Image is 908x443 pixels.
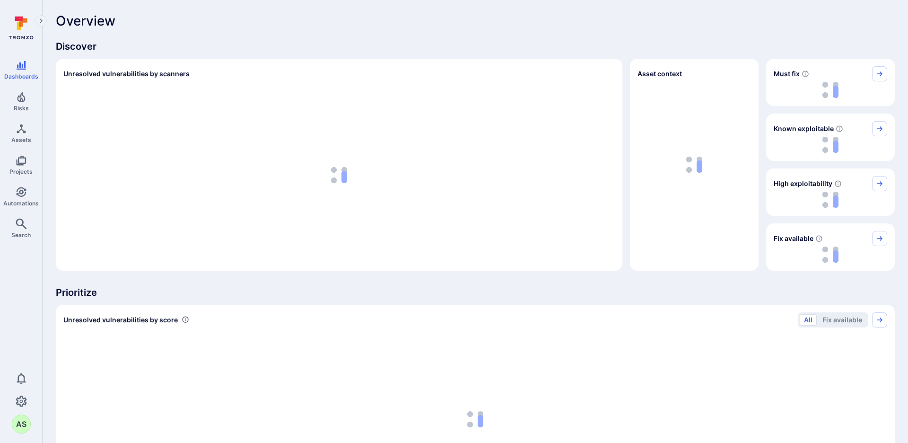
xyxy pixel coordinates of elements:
[774,81,887,98] div: loading spinner
[4,73,38,80] span: Dashboards
[467,411,483,427] img: Loading...
[822,137,838,153] img: Loading...
[11,136,31,143] span: Assets
[11,231,31,239] span: Search
[774,69,800,79] span: Must fix
[774,246,887,263] div: loading spinner
[12,415,31,434] button: AS
[766,223,895,271] div: Fix available
[9,168,33,175] span: Projects
[182,315,189,325] div: Number of vulnerabilities in status 'Open' 'Triaged' and 'In process' grouped by score
[766,59,895,106] div: Must fix
[800,314,817,326] button: All
[38,17,44,25] i: Expand navigation menu
[63,315,178,325] span: Unresolved vulnerabilities by score
[774,179,832,188] span: High exploitability
[822,82,838,98] img: Loading...
[818,314,866,326] button: Fix available
[63,87,615,263] div: loading spinner
[331,167,347,183] img: Loading...
[766,114,895,161] div: Known exploitable
[774,136,887,153] div: loading spinner
[637,69,682,79] span: Asset context
[774,124,834,133] span: Known exploitable
[56,13,115,28] span: Overview
[774,234,813,243] span: Fix available
[56,40,895,53] span: Discover
[834,180,842,187] svg: EPSS score ≥ 0.7
[766,168,895,216] div: High exploitability
[815,235,823,242] svg: Vulnerabilities with fix available
[56,286,895,299] span: Prioritize
[802,70,809,78] svg: Risk score >=40 , missed SLA
[12,415,31,434] div: Abhinav Singh
[774,191,887,208] div: loading spinner
[822,247,838,263] img: Loading...
[14,105,29,112] span: Risks
[836,125,843,133] svg: Confirmed exploitable by KEV
[822,192,838,208] img: Loading...
[3,200,39,207] span: Automations
[63,69,190,79] h2: Unresolved vulnerabilities by scanners
[35,15,47,27] button: Expand navigation menu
